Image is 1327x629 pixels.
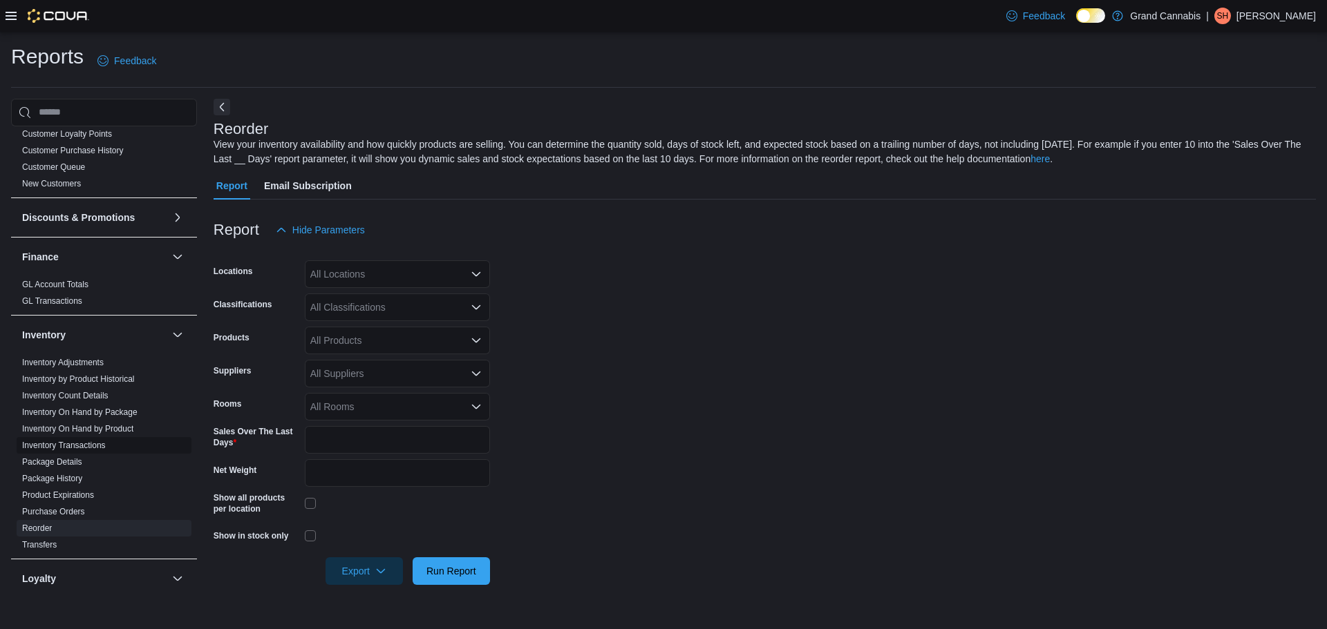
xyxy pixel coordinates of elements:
span: Feedback [114,54,156,68]
p: Grand Cannabis [1130,8,1201,24]
span: Export [334,557,395,585]
a: GL Account Totals [22,280,88,289]
button: Inventory [22,328,167,342]
label: Classifications [214,299,272,310]
label: Show in stock only [214,530,289,541]
a: GL Transactions [22,296,82,306]
button: Open list of options [471,368,482,379]
div: Stephanie Harrietha [1214,8,1231,24]
label: Show all products per location [214,492,299,514]
a: Inventory On Hand by Product [22,424,133,434]
span: Hide Parameters [292,223,365,237]
button: Next [214,99,230,115]
span: Inventory Adjustments [22,357,104,368]
a: Transfers [22,540,57,550]
span: Inventory Count Details [22,390,109,401]
a: Customer Queue [22,162,85,172]
input: Dark Mode [1076,8,1105,23]
span: SH [1217,8,1229,24]
span: Inventory On Hand by Package [22,407,138,418]
span: Inventory On Hand by Product [22,423,133,434]
a: New Customers [22,179,81,188]
button: Finance [169,249,186,265]
span: GL Transactions [22,296,82,307]
button: Open list of options [471,335,482,346]
h3: Inventory [22,328,66,342]
label: Suppliers [214,365,252,376]
button: Open list of options [471,302,482,313]
h3: Finance [22,250,59,264]
span: Report [216,172,247,200]
p: | [1206,8,1209,24]
button: Finance [22,250,167,264]
span: GL Account Totals [22,279,88,290]
button: Inventory [169,327,186,343]
span: New Customers [22,178,81,189]
button: Open list of options [471,401,482,412]
span: Email Subscription [264,172,352,200]
a: Inventory Adjustments [22,358,104,367]
a: Inventory Transactions [22,441,106,450]
button: Open list of options [471,269,482,280]
button: Export [326,557,403,585]
span: Inventory Transactions [22,440,106,451]
h3: Loyalty [22,572,56,586]
span: Transfers [22,539,57,550]
label: Locations [214,266,253,277]
span: Package History [22,473,82,484]
h1: Reports [11,43,84,70]
a: Customer Purchase History [22,146,124,155]
h3: Reorder [214,121,268,137]
div: Customer [11,109,197,197]
h3: Report [214,222,259,238]
h3: Discounts & Promotions [22,211,135,224]
span: Product Expirations [22,490,94,501]
span: Customer Queue [22,162,85,173]
span: Purchase Orders [22,506,85,517]
a: Package History [22,474,82,483]
label: Rooms [214,398,242,409]
a: here [1030,153,1050,164]
img: Cova [28,9,89,23]
label: Sales Over The Last Days [214,426,299,448]
span: Reorder [22,523,52,534]
a: Inventory On Hand by Package [22,407,138,417]
a: Purchase Orders [22,507,85,516]
span: Customer Purchase History [22,145,124,156]
a: Feedback [1001,2,1071,30]
a: Feedback [92,47,162,75]
a: Package Details [22,457,82,467]
label: Products [214,332,250,343]
span: Package Details [22,456,82,467]
a: Product Expirations [22,490,94,500]
label: Net Weight [214,465,256,476]
a: Inventory Count Details [22,391,109,400]
span: Feedback [1023,9,1065,23]
button: Discounts & Promotions [169,209,186,226]
span: Customer Loyalty Points [22,128,112,139]
button: Loyalty [169,570,186,587]
p: [PERSON_NAME] [1236,8,1316,24]
div: Inventory [11,354,197,559]
button: Discounts & Promotions [22,211,167,224]
span: Inventory by Product Historical [22,374,135,385]
a: Reorder [22,523,52,533]
div: Finance [11,276,197,315]
a: Customer Loyalty Points [22,129,112,139]
a: Inventory by Product Historical [22,374,135,384]
span: Run Report [426,564,476,578]
div: View your inventory availability and how quickly products are selling. You can determine the quan... [214,137,1309,166]
button: Hide Parameters [270,216,370,244]
button: Loyalty [22,572,167,586]
button: Run Report [413,557,490,585]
